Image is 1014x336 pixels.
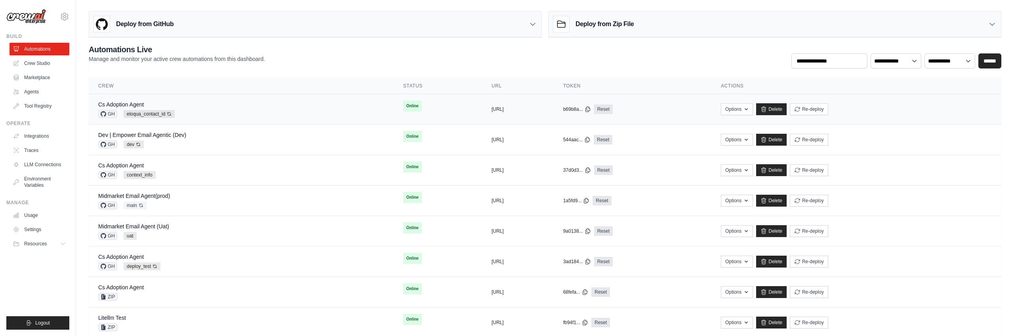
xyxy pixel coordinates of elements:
button: Logout [6,316,69,330]
button: Re-deploy [790,195,828,207]
button: 1a5fd9... [563,197,590,204]
img: GitHub Logo [94,16,110,32]
span: Online [403,131,422,142]
th: Token [554,78,711,94]
a: Dev | Empower Email Agentic (Dev) [98,132,186,138]
span: Online [403,314,422,325]
a: Automations [10,43,69,55]
a: Marketplace [10,71,69,84]
a: Midmarket Email Agent (Uat) [98,223,169,230]
a: Delete [756,103,787,115]
a: Cs Adoption Agent [98,101,144,108]
button: Options [721,195,753,207]
a: Agents [10,85,69,98]
span: deploy_test [124,262,160,270]
button: 3ad184... [563,258,591,265]
a: Cs Adoption Agent [98,162,144,169]
span: dev [124,140,144,148]
a: Cs Adoption Agent [98,254,144,260]
th: Status [394,78,482,94]
span: Online [403,283,422,294]
button: Re-deploy [790,164,828,176]
button: Options [721,134,753,146]
a: Settings [10,223,69,236]
a: Delete [756,286,787,298]
span: ZIP [98,323,118,331]
span: GH [98,110,117,118]
h2: Automations Live [89,44,265,55]
a: Environment Variables [10,173,69,192]
h3: Deploy from Zip File [576,19,634,29]
span: eloqua_contact_id [124,110,175,118]
button: 9a0138... [563,228,591,234]
span: GH [98,140,117,148]
button: Re-deploy [790,317,828,328]
span: GH [98,201,117,209]
button: Options [721,164,753,176]
a: Usage [10,209,69,222]
div: Manage [6,199,69,206]
button: 544aac... [563,137,591,143]
th: URL [482,78,554,94]
span: context_info [124,171,156,179]
img: Logo [6,9,46,24]
p: Manage and monitor your active crew automations from this dashboard. [89,55,265,63]
div: Operate [6,120,69,127]
a: Reset [594,165,613,175]
a: Midmarket Email Agent(prod) [98,193,170,199]
button: Re-deploy [790,225,828,237]
button: Re-deploy [790,103,828,115]
span: GH [98,171,117,179]
span: Online [403,101,422,112]
a: Delete [756,256,787,268]
a: Crew Studio [10,57,69,70]
h3: Deploy from GitHub [116,19,173,29]
span: GH [98,262,117,270]
button: 37d0d3... [563,167,591,173]
button: Options [721,225,753,237]
a: Cs Adoption Agent [98,284,144,290]
span: Online [403,192,422,203]
button: Re-deploy [790,256,828,268]
iframe: Chat Widget [974,298,1014,336]
a: Litellm Test [98,315,126,321]
button: Re-deploy [790,286,828,298]
a: Delete [756,195,787,207]
button: Resources [10,237,69,250]
span: Online [403,253,422,264]
a: Delete [756,164,787,176]
button: Options [721,256,753,268]
span: uat [124,232,137,240]
span: main [124,201,147,209]
a: Reset [591,318,610,327]
span: Logout [35,320,50,326]
a: Reset [594,257,613,266]
a: Tool Registry [10,100,69,112]
span: Online [403,222,422,233]
a: Reset [594,226,613,236]
th: Actions [711,78,1001,94]
button: b69b8a... [563,106,591,112]
span: Online [403,161,422,173]
a: Delete [756,317,787,328]
a: Reset [591,287,610,297]
button: Options [721,286,753,298]
a: Integrations [10,130,69,142]
th: Crew [89,78,394,94]
a: Traces [10,144,69,157]
span: ZIP [98,293,118,301]
button: fb94f1... [563,319,588,326]
a: Reset [593,196,611,205]
span: Resources [24,241,47,247]
a: Reset [594,135,612,144]
a: Reset [594,104,613,114]
button: 68fefa... [563,289,588,295]
button: Options [721,317,753,328]
a: Delete [756,134,787,146]
div: Build [6,33,69,40]
a: Delete [756,225,787,237]
span: GH [98,232,117,240]
button: Re-deploy [790,134,828,146]
a: LLM Connections [10,158,69,171]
